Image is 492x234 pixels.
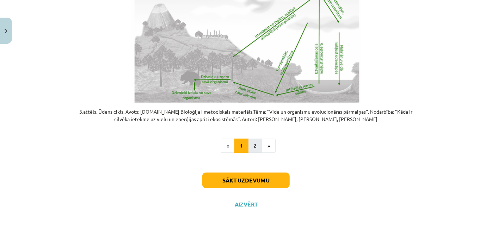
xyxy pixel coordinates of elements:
button: 2 [248,139,262,153]
button: 1 [234,139,248,153]
img: icon-close-lesson-0947bae3869378f0d4975bcd49f059093ad1ed9edebbc8119c70593378902aed.svg [5,29,7,34]
button: Sākt uzdevumu [202,173,290,188]
nav: Page navigation example [76,139,416,153]
button: » [262,139,276,153]
button: Aizvērt [233,201,259,208]
p: 3.attēls. Ūdens cikls. Avots: [DOMAIN_NAME] Bioloģija I metodiskais materiāls.Tēma: ’’Vide un org... [76,108,416,123]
